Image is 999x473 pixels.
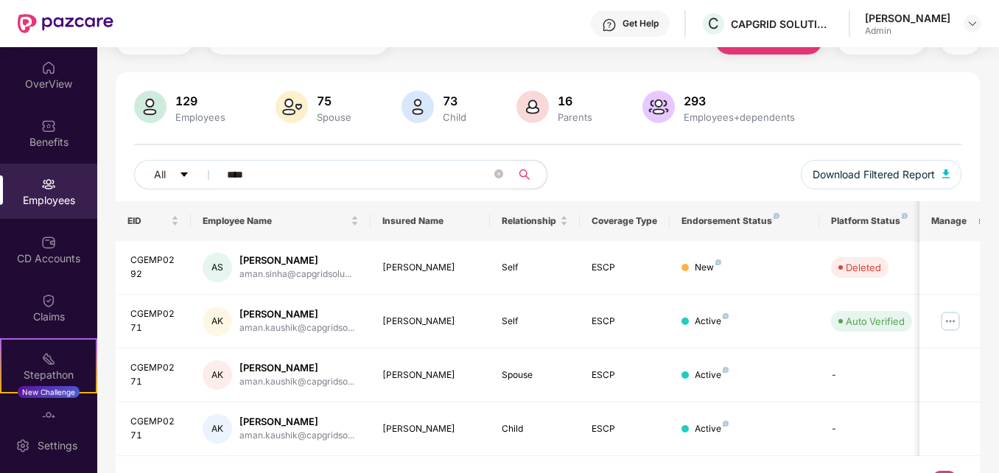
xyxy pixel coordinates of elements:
div: Employees+dependents [681,111,798,123]
span: caret-down [179,169,189,181]
div: Employees [172,111,228,123]
div: ESCP [592,422,658,436]
div: aman.kaushik@capgridso... [239,429,354,443]
button: search [511,160,547,189]
img: svg+xml;base64,PHN2ZyB4bWxucz0iaHR0cDovL3d3dy53My5vcmcvMjAwMC9zdmciIHdpZHRoPSI4IiBoZWlnaHQ9IjgiIH... [715,259,721,265]
div: Endorsement Status [681,215,807,227]
img: New Pazcare Logo [18,14,113,33]
span: Relationship [502,215,557,227]
span: EID [127,215,168,227]
div: [PERSON_NAME] [382,422,479,436]
div: CGEMP0292 [130,253,179,281]
div: Deleted [846,260,881,275]
span: All [154,167,166,183]
div: ESCP [592,368,658,382]
div: [PERSON_NAME] [239,307,354,321]
img: svg+xml;base64,PHN2ZyB4bWxucz0iaHR0cDovL3d3dy53My5vcmcvMjAwMC9zdmciIHhtbG5zOnhsaW5rPSJodHRwOi8vd3... [402,91,434,123]
td: - [819,402,924,456]
span: C [708,15,719,32]
div: CGEMP0271 [130,415,179,443]
div: Self [502,315,568,329]
img: svg+xml;base64,PHN2ZyB4bWxucz0iaHR0cDovL3d3dy53My5vcmcvMjAwMC9zdmciIHhtbG5zOnhsaW5rPSJodHRwOi8vd3... [642,91,675,123]
div: New Challenge [18,386,80,398]
img: svg+xml;base64,PHN2ZyBpZD0iQ2xhaW0iIHhtbG5zPSJodHRwOi8vd3d3LnczLm9yZy8yMDAwL3N2ZyIgd2lkdGg9IjIwIi... [41,293,56,308]
td: - [819,348,924,402]
div: Stepathon [1,368,96,382]
div: Active [695,368,729,382]
img: svg+xml;base64,PHN2ZyB4bWxucz0iaHR0cDovL3d3dy53My5vcmcvMjAwMC9zdmciIHhtbG5zOnhsaW5rPSJodHRwOi8vd3... [516,91,549,123]
div: Child [440,111,469,123]
div: 293 [681,94,798,108]
div: ESCP [592,261,658,275]
div: Admin [865,25,950,37]
div: [PERSON_NAME] [239,415,354,429]
img: svg+xml;base64,PHN2ZyBpZD0iRW1wbG95ZWVzIiB4bWxucz0iaHR0cDovL3d3dy53My5vcmcvMjAwMC9zdmciIHdpZHRoPS... [41,177,56,192]
th: EID [116,201,191,241]
div: [PERSON_NAME] [239,253,351,267]
div: 16 [555,94,595,108]
img: svg+xml;base64,PHN2ZyBpZD0iQmVuZWZpdHMiIHhtbG5zPSJodHRwOi8vd3d3LnczLm9yZy8yMDAwL3N2ZyIgd2lkdGg9Ij... [41,119,56,133]
span: search [511,169,539,181]
th: Insured Name [371,201,491,241]
div: ESCP [592,315,658,329]
th: Relationship [490,201,580,241]
div: [PERSON_NAME] [865,11,950,25]
div: 73 [440,94,469,108]
img: svg+xml;base64,PHN2ZyB4bWxucz0iaHR0cDovL3d3dy53My5vcmcvMjAwMC9zdmciIHdpZHRoPSI4IiBoZWlnaHQ9IjgiIH... [723,313,729,319]
img: svg+xml;base64,PHN2ZyB4bWxucz0iaHR0cDovL3d3dy53My5vcmcvMjAwMC9zdmciIHhtbG5zOnhsaW5rPSJodHRwOi8vd3... [134,91,166,123]
div: 129 [172,94,228,108]
span: Employee Name [203,215,348,227]
div: 75 [314,94,354,108]
div: AS [203,253,232,282]
div: aman.kaushik@capgridso... [239,321,354,335]
div: Active [695,422,729,436]
img: svg+xml;base64,PHN2ZyBpZD0iSG9tZSIgeG1sbnM9Imh0dHA6Ly93d3cudzMub3JnLzIwMDAvc3ZnIiB3aWR0aD0iMjAiIG... [41,60,56,75]
th: Manage [919,201,979,241]
div: CAPGRID SOLUTIONS PRIVATE LIMITED [731,17,834,31]
div: CGEMP0271 [130,307,179,335]
img: manageButton [939,309,962,333]
div: [PERSON_NAME] [382,261,479,275]
div: Auto Verified [846,314,905,329]
img: svg+xml;base64,PHN2ZyB4bWxucz0iaHR0cDovL3d3dy53My5vcmcvMjAwMC9zdmciIHdpZHRoPSI4IiBoZWlnaHQ9IjgiIH... [902,213,908,219]
div: Child [502,422,568,436]
span: Download Filtered Report [813,167,935,183]
div: AK [203,414,232,444]
img: svg+xml;base64,PHN2ZyB4bWxucz0iaHR0cDovL3d3dy53My5vcmcvMjAwMC9zdmciIHdpZHRoPSI4IiBoZWlnaHQ9IjgiIH... [723,421,729,427]
button: Download Filtered Report [801,160,961,189]
div: AK [203,306,232,336]
div: Platform Status [831,215,912,227]
div: Spouse [314,111,354,123]
div: AK [203,360,232,390]
th: Coverage Type [580,201,670,241]
div: [PERSON_NAME] [239,361,354,375]
img: svg+xml;base64,PHN2ZyBpZD0iRW5kb3JzZW1lbnRzIiB4bWxucz0iaHR0cDovL3d3dy53My5vcmcvMjAwMC9zdmciIHdpZH... [41,410,56,424]
img: svg+xml;base64,PHN2ZyB4bWxucz0iaHR0cDovL3d3dy53My5vcmcvMjAwMC9zdmciIHdpZHRoPSIyMSIgaGVpZ2h0PSIyMC... [41,351,56,366]
div: New [695,261,721,275]
div: Active [695,315,729,329]
img: svg+xml;base64,PHN2ZyBpZD0iU2V0dGluZy0yMHgyMCIgeG1sbnM9Imh0dHA6Ly93d3cudzMub3JnLzIwMDAvc3ZnIiB3aW... [15,438,30,453]
img: svg+xml;base64,PHN2ZyB4bWxucz0iaHR0cDovL3d3dy53My5vcmcvMjAwMC9zdmciIHdpZHRoPSI4IiBoZWlnaHQ9IjgiIH... [774,213,779,219]
button: Allcaret-down [134,160,224,189]
img: svg+xml;base64,PHN2ZyBpZD0iSGVscC0zMngzMiIgeG1sbnM9Imh0dHA6Ly93d3cudzMub3JnLzIwMDAvc3ZnIiB3aWR0aD... [602,18,617,32]
img: svg+xml;base64,PHN2ZyB4bWxucz0iaHR0cDovL3d3dy53My5vcmcvMjAwMC9zdmciIHhtbG5zOnhsaW5rPSJodHRwOi8vd3... [942,169,950,178]
div: aman.kaushik@capgridso... [239,375,354,389]
div: Settings [33,438,82,453]
div: CGEMP0271 [130,361,179,389]
img: svg+xml;base64,PHN2ZyBpZD0iQ0RfQWNjb3VudHMiIGRhdGEtbmFtZT0iQ0QgQWNjb3VudHMiIHhtbG5zPSJodHRwOi8vd3... [41,235,56,250]
div: Parents [555,111,595,123]
span: close-circle [494,168,503,182]
div: [PERSON_NAME] [382,368,479,382]
span: close-circle [494,169,503,178]
div: Get Help [623,18,659,29]
div: aman.sinha@capgridsolu... [239,267,351,281]
img: svg+xml;base64,PHN2ZyB4bWxucz0iaHR0cDovL3d3dy53My5vcmcvMjAwMC9zdmciIHdpZHRoPSI4IiBoZWlnaHQ9IjgiIH... [723,367,729,373]
img: svg+xml;base64,PHN2ZyB4bWxucz0iaHR0cDovL3d3dy53My5vcmcvMjAwMC9zdmciIHhtbG5zOnhsaW5rPSJodHRwOi8vd3... [276,91,308,123]
div: [PERSON_NAME] [382,315,479,329]
div: Spouse [502,368,568,382]
div: Self [502,261,568,275]
img: svg+xml;base64,PHN2ZyBpZD0iRHJvcGRvd24tMzJ4MzIiIHhtbG5zPSJodHRwOi8vd3d3LnczLm9yZy8yMDAwL3N2ZyIgd2... [967,18,978,29]
th: Employee Name [191,201,371,241]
